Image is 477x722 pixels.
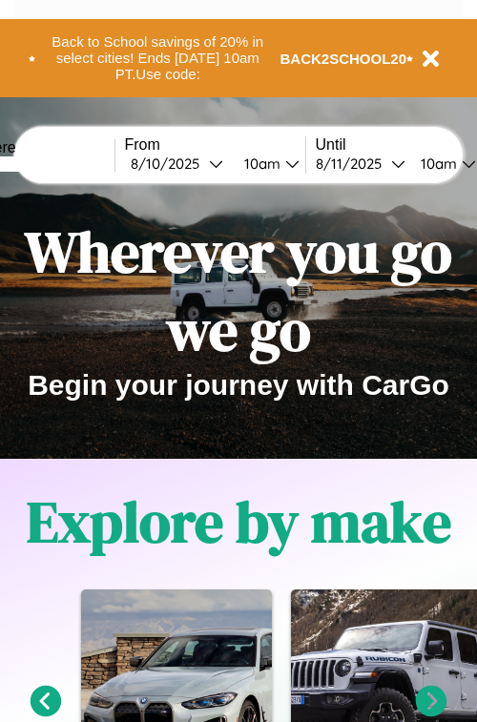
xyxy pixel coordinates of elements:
b: BACK2SCHOOL20 [280,51,407,67]
button: Back to School savings of 20% in select cities! Ends [DATE] 10am PT.Use code: [35,29,280,88]
div: 8 / 11 / 2025 [316,155,391,173]
label: From [125,136,305,154]
div: 10am [411,155,462,173]
button: 10am [229,154,305,174]
button: 8/10/2025 [125,154,229,174]
h1: Explore by make [27,483,451,561]
div: 8 / 10 / 2025 [131,155,209,173]
div: 10am [235,155,285,173]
